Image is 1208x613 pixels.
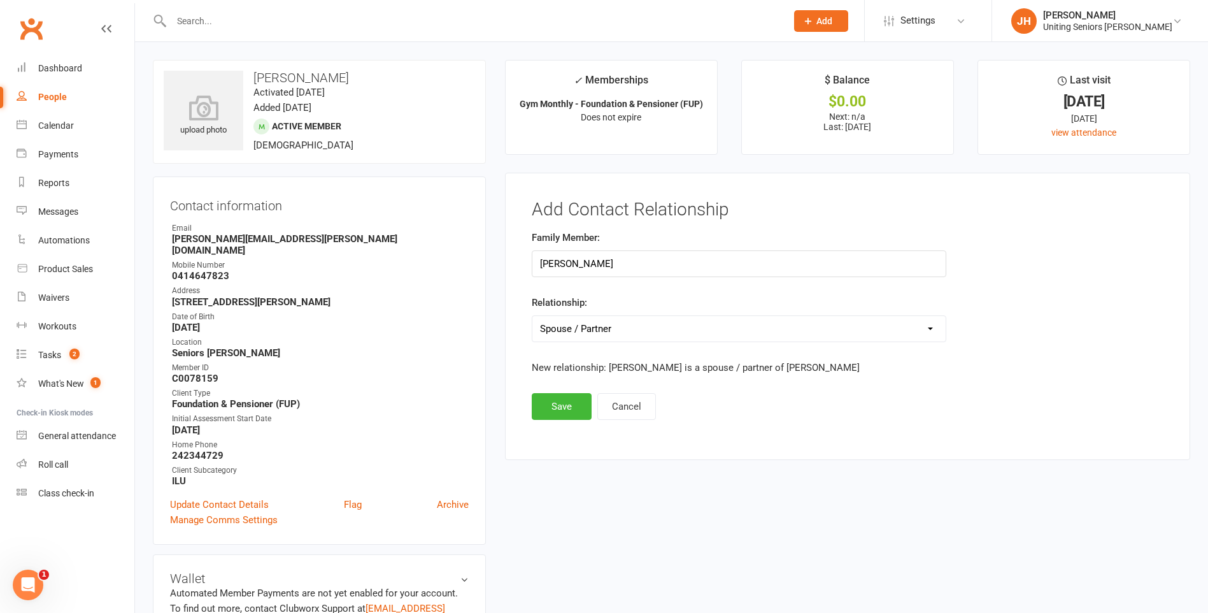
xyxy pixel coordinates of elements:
div: Uniting Seniors [PERSON_NAME] [1043,21,1172,32]
a: view attendance [1051,127,1116,138]
div: Home Phone [172,439,469,451]
div: Dashboard [38,63,82,73]
div: Date of Birth [172,311,469,323]
button: Cancel [597,393,656,420]
strong: Foundation & Pensioner (FUP) [172,398,469,410]
div: [PERSON_NAME] [1043,10,1172,21]
button: Add [794,10,848,32]
strong: 242344729 [172,450,469,461]
div: [DATE] [990,112,1178,126]
time: Added [DATE] [253,102,311,113]
div: Automations [38,235,90,245]
a: Update Contact Details [170,497,269,512]
h3: [PERSON_NAME] [164,71,475,85]
a: Automations [17,226,134,255]
div: Payments [38,149,78,159]
strong: [PERSON_NAME][EMAIL_ADDRESS][PERSON_NAME][DOMAIN_NAME] [172,233,469,256]
div: General attendance [38,431,116,441]
div: Reports [38,178,69,188]
a: Archive [437,497,469,512]
iframe: Intercom live chat [13,570,43,600]
div: Product Sales [38,264,93,274]
span: [DEMOGRAPHIC_DATA] [253,140,353,151]
h3: Add Contact Relationship [532,200,1163,220]
button: Save [532,393,592,420]
a: Tasks 2 [17,341,134,370]
span: Settings [900,6,935,35]
strong: Seniors [PERSON_NAME] [172,347,469,359]
time: Activated [DATE] [253,87,325,98]
input: Search... [167,12,778,30]
span: Does not expire [581,112,641,122]
div: $0.00 [753,95,942,108]
strong: [STREET_ADDRESS][PERSON_NAME] [172,296,469,308]
div: New relationship: [PERSON_NAME] is a spouse / partner of [PERSON_NAME] [532,360,946,375]
div: What's New [38,379,84,389]
div: Last visit [1058,72,1111,95]
span: 2 [69,349,80,359]
h3: Contact information [170,194,469,213]
div: [DATE] [990,95,1178,108]
strong: [DATE] [172,322,469,333]
a: Workouts [17,312,134,341]
a: Calendar [17,112,134,140]
span: 1 [90,377,101,388]
div: Location [172,336,469,349]
span: 1 [39,570,49,580]
a: Messages [17,198,134,226]
a: Product Sales [17,255,134,284]
div: Initial Assessment Start Date [172,413,469,425]
div: upload photo [164,95,243,137]
div: Workouts [38,321,76,331]
div: Calendar [38,120,74,131]
a: Flag [344,497,362,512]
strong: ILU [172,475,469,487]
a: Class kiosk mode [17,479,134,508]
span: Add [816,16,832,26]
div: Memberships [574,72,648,96]
a: Payments [17,140,134,169]
i: ✓ [574,75,582,87]
a: Manage Comms Settings [170,512,278,528]
a: People [17,83,134,112]
strong: Gym Monthly - Foundation & Pensioner (FUP) [520,99,703,109]
div: Tasks [38,350,61,360]
div: Waivers [38,292,69,303]
div: Address [172,285,469,297]
strong: [DATE] [172,424,469,436]
strong: C0078159 [172,373,469,384]
div: $ Balance [825,72,870,95]
div: Roll call [38,459,68,470]
div: Member ID [172,362,469,374]
span: Active member [272,121,341,131]
div: Client Subcategory [172,465,469,477]
a: Clubworx [15,13,47,45]
strong: 0414647823 [172,270,469,282]
p: Next: n/a Last: [DATE] [753,112,942,132]
div: Messages [38,206,78,217]
label: Family Member: [532,230,600,245]
div: People [38,92,67,102]
a: What's New1 [17,370,134,398]
a: Reports [17,169,134,198]
a: Waivers [17,284,134,312]
div: Client Type [172,387,469,400]
div: Email [172,222,469,234]
label: Relationship: [532,295,587,310]
div: JH [1011,8,1037,34]
div: Mobile Number [172,259,469,271]
a: Roll call [17,451,134,479]
a: Dashboard [17,54,134,83]
a: General attendance kiosk mode [17,422,134,451]
div: Class check-in [38,488,94,498]
h3: Wallet [170,572,469,586]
